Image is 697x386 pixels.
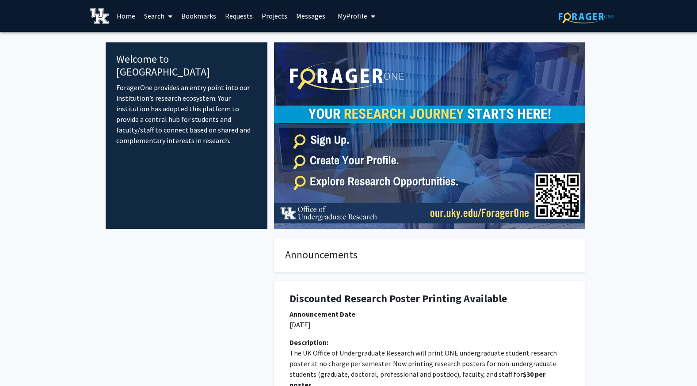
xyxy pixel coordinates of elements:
[177,0,221,31] a: Bookmarks
[221,0,257,31] a: Requests
[274,42,585,229] img: Cover Image
[292,0,330,31] a: Messages
[289,337,569,348] div: Description:
[289,348,558,378] span: The UK Office of Undergraduate Research will print ONE undergraduate student research poster at n...
[7,346,38,379] iframe: Chat
[257,0,292,31] a: Projects
[116,82,257,146] p: ForagerOne provides an entry point into our institution’s research ecosystem. Your institution ha...
[116,53,257,79] h4: Welcome to [GEOGRAPHIC_DATA]
[289,292,569,305] h1: Discounted Research Poster Printing Available
[338,11,367,20] span: My Profile
[140,0,177,31] a: Search
[559,10,614,23] img: ForagerOne Logo
[285,249,574,261] h4: Announcements
[112,0,140,31] a: Home
[289,309,569,319] div: Announcement Date
[90,8,109,24] img: University of Kentucky Logo
[289,319,569,330] p: [DATE]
